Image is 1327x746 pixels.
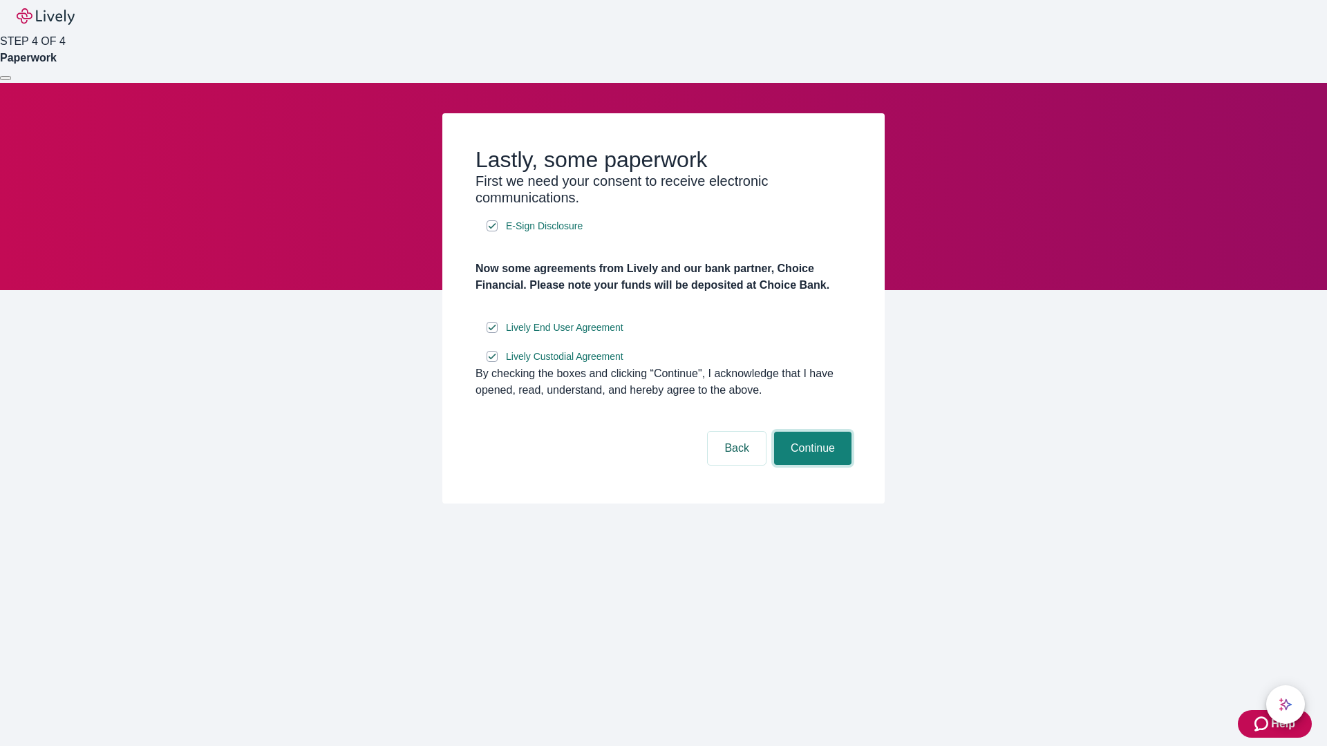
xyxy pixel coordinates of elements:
[506,350,623,364] span: Lively Custodial Agreement
[1254,716,1271,732] svg: Zendesk support icon
[17,8,75,25] img: Lively
[503,319,626,336] a: e-sign disclosure document
[476,260,851,294] h4: Now some agreements from Lively and our bank partner, Choice Financial. Please note your funds wi...
[1279,698,1292,711] svg: Lively AI Assistant
[506,321,623,335] span: Lively End User Agreement
[476,146,851,173] h2: Lastly, some paperwork
[476,173,851,206] h3: First we need your consent to receive electronic communications.
[1271,716,1295,732] span: Help
[774,432,851,465] button: Continue
[503,218,585,235] a: e-sign disclosure document
[506,219,583,233] span: E-Sign Disclosure
[503,348,626,365] a: e-sign disclosure document
[708,432,766,465] button: Back
[1238,710,1312,738] button: Zendesk support iconHelp
[476,365,851,399] div: By checking the boxes and clicking “Continue", I acknowledge that I have opened, read, understand...
[1266,685,1305,724] button: chat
